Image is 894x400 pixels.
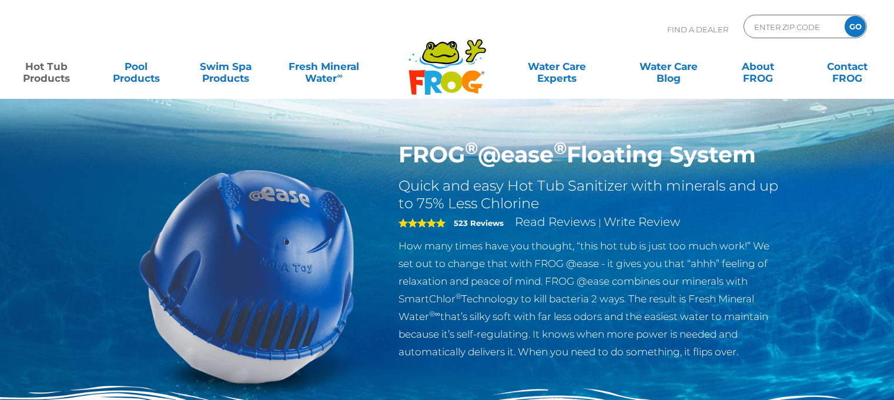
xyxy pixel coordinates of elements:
[598,217,601,228] span: |
[399,177,782,212] h2: Quick and easy Hot Tub Sanitizer with minerals and up to 75% Less Chlorine
[723,55,792,78] a: AboutFROG
[399,141,782,168] h1: FROG @ease Floating System
[280,55,367,78] a: Fresh MineralWater∞
[634,55,703,78] a: Water CareBlog
[12,55,81,78] a: Hot TubProducts
[399,218,446,228] span: 5
[500,55,614,78] a: Water CareExperts
[337,71,342,80] sup: ∞
[515,215,596,229] a: Read Reviews
[604,215,680,229] a: Write Review
[813,55,882,78] a: ContactFROG
[845,16,866,37] input: GO
[667,15,728,44] p: Find A Dealer
[191,55,260,78] a: Swim SpaProducts
[456,292,461,301] sup: ®
[554,138,567,158] sup: ®
[465,138,478,158] sup: ®
[101,55,170,78] a: PoolProducts
[429,309,440,318] sup: ®∞
[399,237,782,361] p: How many times have you thought, “this hot tub is just too much work!” We set out to change that ...
[402,24,493,95] img: Frog Products Logo
[454,218,504,228] strong: 523 Reviews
